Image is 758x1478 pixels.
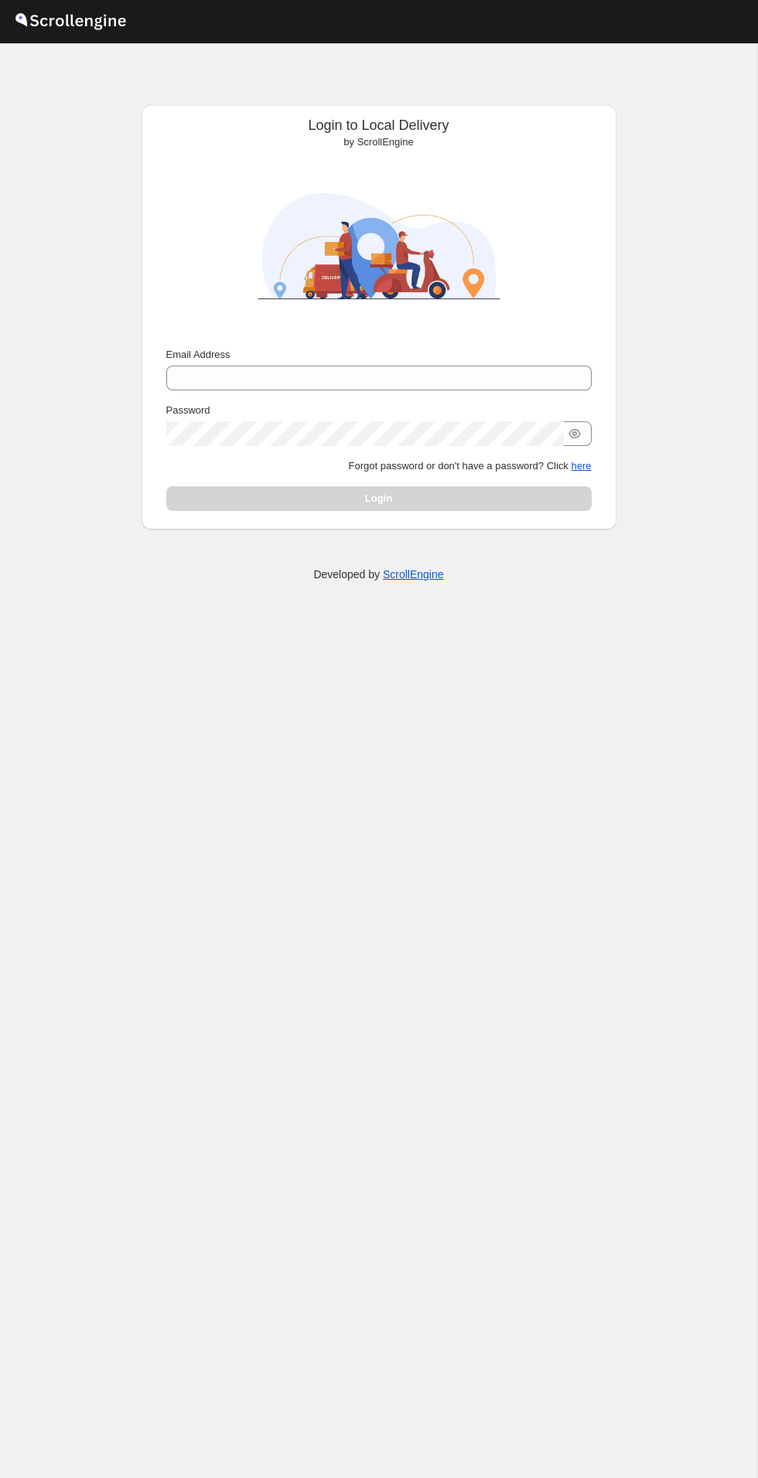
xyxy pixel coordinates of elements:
[166,404,210,416] span: Password
[166,349,230,360] span: Email Address
[313,567,443,582] p: Developed by
[571,460,591,472] button: here
[166,458,592,474] p: Forgot password or don't have a password? Click
[343,136,413,148] span: by ScrollEngine
[244,156,514,336] img: ScrollEngine
[154,117,604,150] div: Login to Local Delivery
[383,568,444,581] a: ScrollEngine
